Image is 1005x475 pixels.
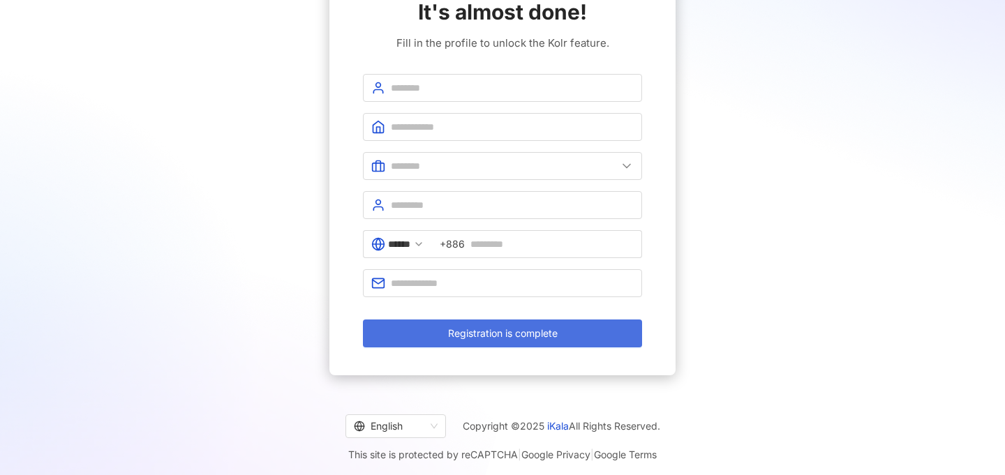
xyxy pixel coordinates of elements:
[521,448,590,460] a: Google Privacy
[518,448,521,460] span: |
[440,236,465,252] span: +886
[594,448,657,460] a: Google Terms
[590,448,594,460] span: |
[448,328,558,339] span: Registration is complete
[396,35,609,52] span: Fill in the profile to unlock the Kolr feature.
[348,446,657,463] span: This site is protected by reCAPTCHA
[354,415,425,437] div: English
[363,319,642,347] button: Registration is complete
[463,418,660,435] span: Copyright © 2025 All Rights Reserved.
[547,420,569,432] a: iKala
